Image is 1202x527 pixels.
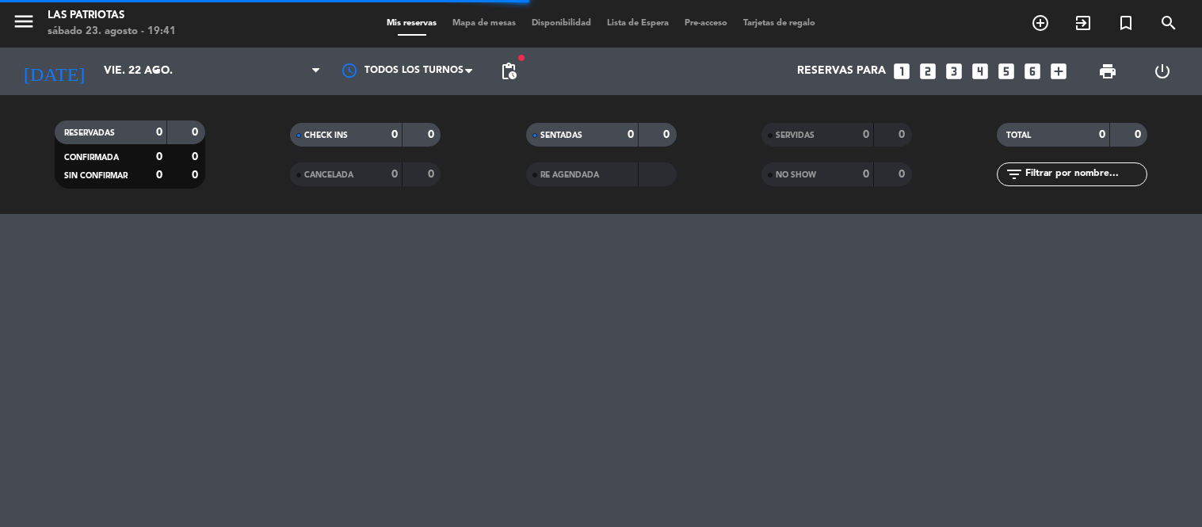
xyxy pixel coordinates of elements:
[899,129,908,140] strong: 0
[12,10,36,39] button: menu
[156,127,162,138] strong: 0
[1098,62,1117,81] span: print
[863,169,869,180] strong: 0
[776,132,815,139] span: SERVIDAS
[499,62,518,81] span: pending_actions
[1006,132,1031,139] span: TOTAL
[970,61,990,82] i: looks_4
[899,169,908,180] strong: 0
[428,169,437,180] strong: 0
[64,154,119,162] span: CONFIRMADA
[1099,129,1105,140] strong: 0
[192,151,201,162] strong: 0
[517,53,526,63] span: fiber_manual_record
[1005,165,1024,184] i: filter_list
[64,172,128,180] span: SIN CONFIRMAR
[540,132,582,139] span: SENTADAS
[540,171,599,179] span: RE AGENDADA
[379,19,445,28] span: Mis reservas
[918,61,938,82] i: looks_two
[304,171,353,179] span: CANCELADA
[156,170,162,181] strong: 0
[12,10,36,33] i: menu
[64,129,115,137] span: RESERVADAS
[891,61,912,82] i: looks_one
[48,24,176,40] div: sábado 23. agosto - 19:41
[48,8,176,24] div: Las Patriotas
[391,169,398,180] strong: 0
[863,129,869,140] strong: 0
[428,129,437,140] strong: 0
[599,19,677,28] span: Lista de Espera
[12,54,96,89] i: [DATE]
[1116,13,1135,32] i: turned_in_not
[192,127,201,138] strong: 0
[1024,166,1147,183] input: Filtrar por nombre...
[1048,61,1069,82] i: add_box
[1135,48,1190,95] div: LOG OUT
[192,170,201,181] strong: 0
[391,129,398,140] strong: 0
[996,61,1017,82] i: looks_5
[776,171,816,179] span: NO SHOW
[735,19,823,28] span: Tarjetas de regalo
[1031,13,1050,32] i: add_circle_outline
[304,132,348,139] span: CHECK INS
[1074,13,1093,32] i: exit_to_app
[677,19,735,28] span: Pre-acceso
[1022,61,1043,82] i: looks_6
[1153,62,1172,81] i: power_settings_new
[147,62,166,81] i: arrow_drop_down
[628,129,634,140] strong: 0
[1135,129,1144,140] strong: 0
[445,19,524,28] span: Mapa de mesas
[797,65,886,78] span: Reservas para
[663,129,673,140] strong: 0
[524,19,599,28] span: Disponibilidad
[1159,13,1178,32] i: search
[156,151,162,162] strong: 0
[944,61,964,82] i: looks_3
